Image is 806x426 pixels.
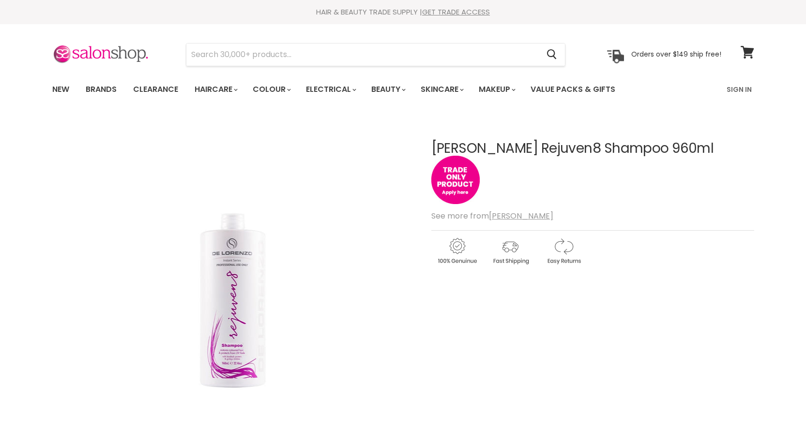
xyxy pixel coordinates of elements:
[489,210,553,221] a: [PERSON_NAME]
[186,43,565,66] form: Product
[485,236,536,266] img: shipping.gif
[431,141,754,156] h1: [PERSON_NAME] Rejuven8 Shampoo 960ml
[631,50,721,59] p: Orders over $149 ship free!
[187,79,243,100] a: Haircare
[431,236,483,266] img: genuine.gif
[431,210,553,221] span: See more from
[721,79,758,100] a: Sign In
[186,44,539,66] input: Search
[538,236,589,266] img: returns.gif
[431,156,480,204] img: tradeonly_small.jpg
[126,79,185,100] a: Clearance
[78,79,124,100] a: Brands
[40,75,766,103] nav: Main
[471,79,521,100] a: Makeup
[299,79,362,100] a: Electrical
[422,7,490,17] a: GET TRADE ACCESS
[523,79,623,100] a: Value Packs & Gifts
[40,7,766,17] div: HAIR & BEAUTY TRADE SUPPLY |
[45,79,76,100] a: New
[539,44,565,66] button: Search
[45,75,672,103] ul: Main menu
[245,79,297,100] a: Colour
[364,79,411,100] a: Beauty
[413,79,470,100] a: Skincare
